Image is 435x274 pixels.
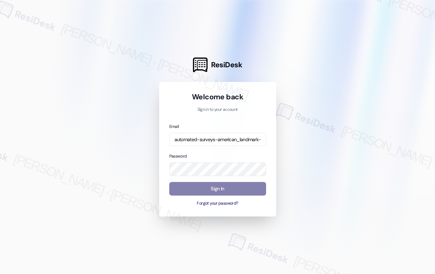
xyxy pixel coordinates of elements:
[193,58,208,72] img: ResiDesk Logo
[169,182,266,196] button: Sign In
[169,133,266,146] input: name@example.com
[169,153,187,159] label: Password
[169,200,266,207] button: Forgot your password?
[169,92,266,102] h1: Welcome back
[169,107,266,113] p: Sign in to your account
[169,124,179,129] label: Email
[211,60,242,70] span: ResiDesk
